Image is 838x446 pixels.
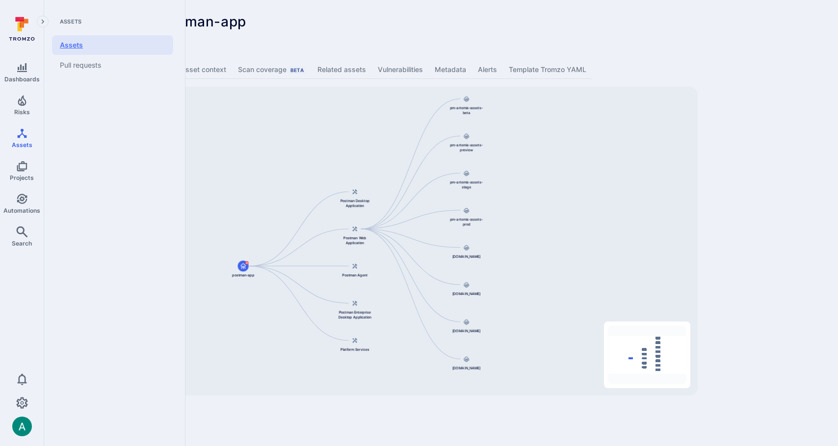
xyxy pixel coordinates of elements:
[52,18,173,25] span: Assets
[175,61,232,79] a: Asset context
[52,35,173,55] a: Assets
[4,75,40,83] span: Dashboards
[340,347,369,352] span: Platform Services
[446,143,486,152] span: pm-artemis-assets-preview
[312,61,372,79] a: Related assets
[452,328,481,333] span: [DOMAIN_NAME]
[452,291,481,296] span: [DOMAIN_NAME]
[446,217,486,226] span: pm-artemis-assets-prod
[342,273,367,277] span: Postman Agent
[58,61,824,79] div: Asset tabs
[472,61,503,79] a: Alerts
[446,105,486,115] span: pm-artemis-assets-beta
[12,417,32,436] div: Arjan Dehar
[452,254,481,259] span: [DOMAIN_NAME]
[335,310,375,320] span: Postman Enterprise Desktop Application
[12,417,32,436] img: ACg8ocLSa5mPYBaXNx3eFu_EmspyJX0laNWN7cXOFirfQ7srZveEpg=s96-c
[288,66,306,74] div: Beta
[39,18,46,26] i: Expand navigation menu
[335,235,375,245] span: Postman Web Application
[429,61,472,79] a: Metadata
[37,16,49,27] button: Expand navigation menu
[3,207,40,214] span: Automations
[12,141,32,149] span: Assets
[12,240,32,247] span: Search
[14,108,30,116] span: Risks
[10,174,34,181] span: Projects
[335,198,375,208] span: Postman Desktop Application
[452,366,481,371] span: [DOMAIN_NAME]
[232,273,255,277] span: postman-app
[238,65,306,74] div: Scan coverage
[446,179,486,189] span: pm-artemis-assets-stage
[372,61,429,79] a: Vulnerabilities
[52,55,173,75] a: Pull requests
[503,61,592,79] a: Template Tromzo YAML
